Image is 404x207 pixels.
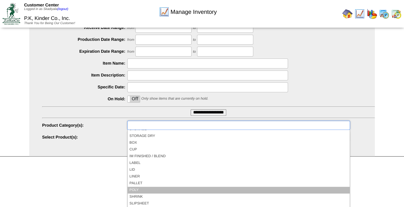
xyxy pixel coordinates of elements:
[128,146,350,153] li: CUP
[128,139,350,146] li: BOX
[42,73,127,77] label: Item Description:
[379,9,389,19] img: calendarprod.gif
[42,37,127,42] label: Production Date Range:
[42,49,127,54] label: Expiration Date Range:
[127,38,134,42] span: from
[24,7,68,11] span: Logged in as Skadiyala
[159,7,169,17] img: line_graph.gif
[367,9,377,19] img: graph.gif
[128,153,350,160] li: IM FINISHED / BLEND
[128,160,350,166] li: LABEL
[24,22,75,25] span: Thank You for Being Our Customer!
[128,194,350,200] li: SHRINK
[42,123,127,128] label: Product Category(s):
[128,133,350,139] li: STORAGE DRY
[128,187,350,194] li: POLY
[342,9,353,19] img: home.gif
[128,96,140,102] label: Off
[193,38,196,42] span: to
[193,50,196,54] span: to
[57,7,68,11] a: (logout)
[24,16,70,21] span: P.K, Kinder Co., Inc.
[128,200,350,207] li: SLIPSHEET
[128,166,350,173] li: LID
[127,50,134,54] span: from
[42,96,127,101] label: On Hold:
[127,95,140,103] div: OnOff
[391,9,401,19] img: calendarinout.gif
[128,180,350,187] li: PALLET
[355,9,365,19] img: line_graph.gif
[42,85,127,89] label: Specific Date:
[42,61,127,66] label: Item Name:
[42,135,127,139] label: Select Product(s):
[24,3,59,7] span: Customer Center
[3,3,20,24] img: ZoRoCo_Logo(Green%26Foil)%20jpg.webp
[128,173,350,180] li: LINER
[141,97,208,101] span: Only show items that are currently on hold.
[170,9,217,15] span: Manage Inventory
